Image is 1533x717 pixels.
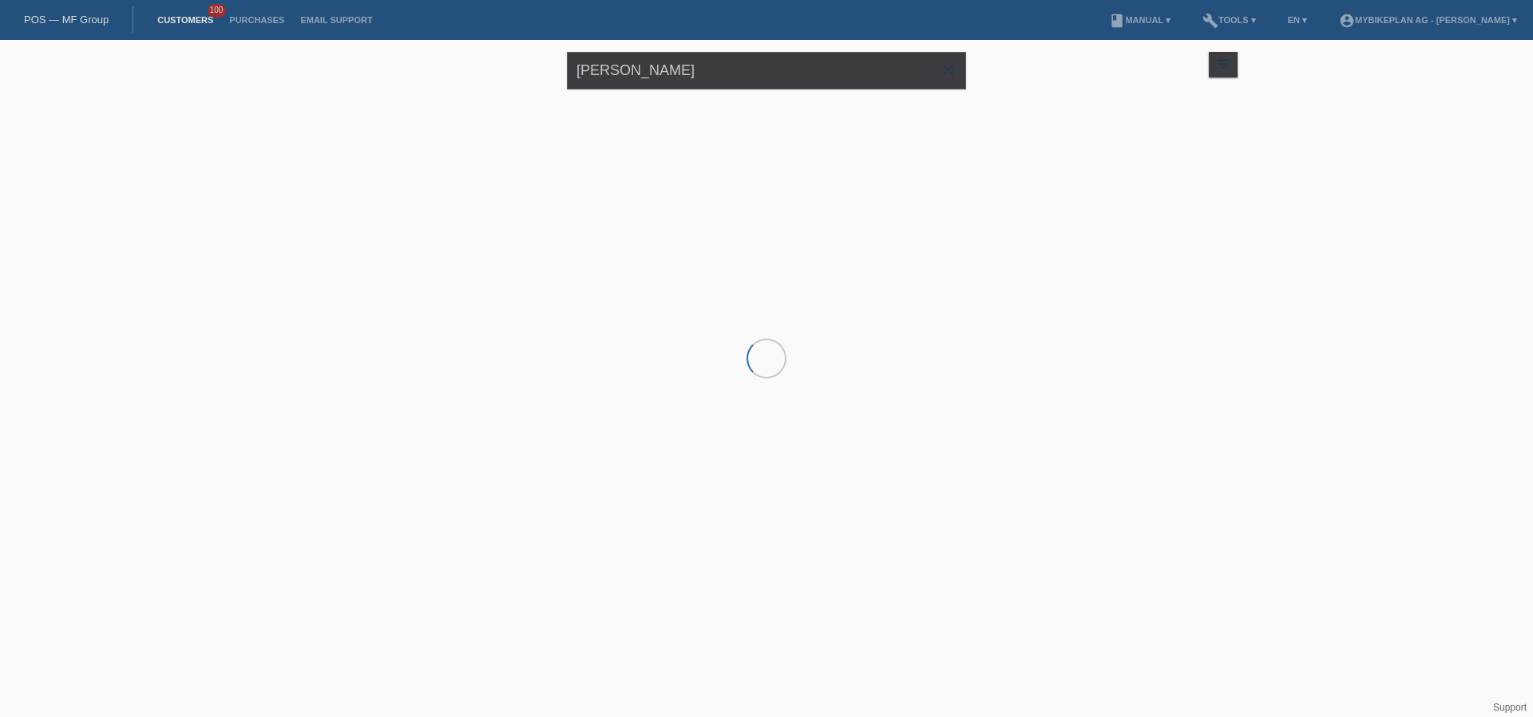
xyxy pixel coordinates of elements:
[149,15,221,25] a: Customers
[567,52,966,89] input: Search...
[24,14,109,26] a: POS — MF Group
[1280,15,1315,25] a: EN ▾
[208,4,227,18] span: 100
[1101,15,1178,25] a: bookManual ▾
[1339,13,1355,29] i: account_circle
[1493,702,1527,713] a: Support
[1194,15,1264,25] a: buildTools ▾
[292,15,380,25] a: Email Support
[1202,13,1218,29] i: build
[939,61,958,80] i: close
[221,15,292,25] a: Purchases
[1214,55,1232,73] i: filter_list
[1331,15,1525,25] a: account_circleMybikeplan AG - [PERSON_NAME] ▾
[1109,13,1125,29] i: book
